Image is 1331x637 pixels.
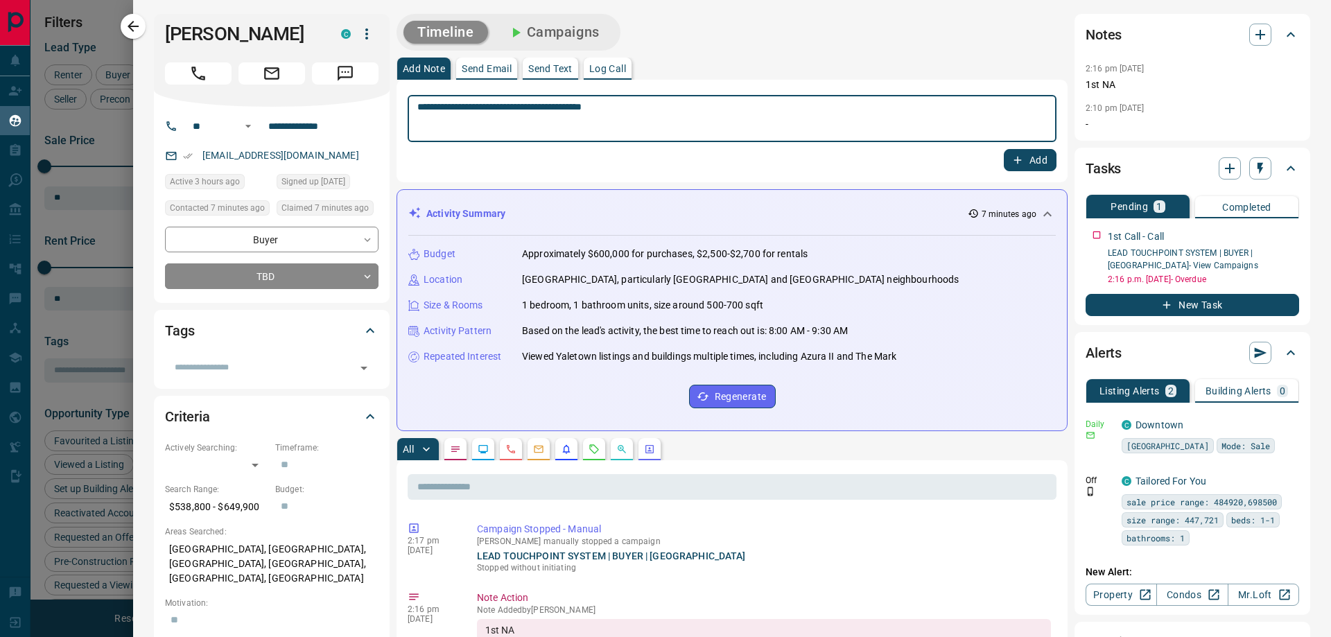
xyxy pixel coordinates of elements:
[1231,513,1275,527] span: beds: 1-1
[202,150,359,161] a: [EMAIL_ADDRESS][DOMAIN_NAME]
[170,201,265,215] span: Contacted 7 minutes ago
[533,444,544,455] svg: Emails
[277,200,379,220] div: Mon Sep 15 2025
[408,536,456,546] p: 2:17 pm
[426,207,505,221] p: Activity Summary
[1122,420,1131,430] div: condos.ca
[1086,474,1113,487] p: Off
[462,64,512,73] p: Send Email
[1086,103,1145,113] p: 2:10 pm [DATE]
[1126,531,1185,545] span: bathrooms: 1
[1086,430,1095,440] svg: Email
[312,62,379,85] span: Message
[644,444,655,455] svg: Agent Actions
[505,444,516,455] svg: Calls
[1221,439,1270,453] span: Mode: Sale
[1086,157,1121,180] h2: Tasks
[403,64,445,73] p: Add Note
[561,444,572,455] svg: Listing Alerts
[1280,386,1285,396] p: 0
[165,442,268,454] p: Actively Searching:
[403,21,488,44] button: Timeline
[522,272,959,287] p: [GEOGRAPHIC_DATA], particularly [GEOGRAPHIC_DATA] and [GEOGRAPHIC_DATA] neighbourhoods
[1228,584,1299,606] a: Mr.Loft
[275,442,379,454] p: Timeframe:
[1136,419,1183,430] a: Downtown
[424,324,491,338] p: Activity Pattern
[165,483,268,496] p: Search Range:
[1086,78,1299,92] p: 1st NA
[1004,149,1056,171] button: Add
[165,23,320,45] h1: [PERSON_NAME]
[1086,64,1145,73] p: 2:16 pm [DATE]
[689,385,776,408] button: Regenerate
[522,298,763,313] p: 1 bedroom, 1 bathroom units, size around 500-700 sqft
[1222,202,1271,212] p: Completed
[424,298,483,313] p: Size & Rooms
[477,591,1051,605] p: Note Action
[424,247,455,261] p: Budget
[1168,386,1174,396] p: 2
[354,358,374,378] button: Open
[1156,202,1162,211] p: 1
[478,444,489,455] svg: Lead Browsing Activity
[165,263,379,289] div: TBD
[408,546,456,555] p: [DATE]
[408,614,456,624] p: [DATE]
[477,561,1051,574] p: Stopped without initiating
[1126,495,1277,509] span: sale price range: 484920,698500
[165,597,379,609] p: Motivation:
[165,405,210,428] h2: Criteria
[408,604,456,614] p: 2:16 pm
[477,522,1051,536] p: Campaign Stopped - Manual
[1086,152,1299,185] div: Tasks
[1156,584,1228,606] a: Condos
[275,483,379,496] p: Budget:
[281,201,369,215] span: Claimed 7 minutes ago
[982,208,1036,220] p: 7 minutes ago
[1206,386,1271,396] p: Building Alerts
[477,550,746,561] a: LEAD TOUCHPOINT SYSTEM | BUYER | [GEOGRAPHIC_DATA]
[1108,229,1164,244] p: 1st Call - Call
[1108,273,1299,286] p: 2:16 p.m. [DATE] - Overdue
[589,64,626,73] p: Log Call
[494,21,614,44] button: Campaigns
[477,605,1051,615] p: Note Added by [PERSON_NAME]
[1099,386,1160,396] p: Listing Alerts
[281,175,345,189] span: Signed up [DATE]
[240,118,256,134] button: Open
[1108,248,1258,270] a: LEAD TOUCHPOINT SYSTEM | BUYER | [GEOGRAPHIC_DATA]- View Campaigns
[528,64,573,73] p: Send Text
[1086,24,1122,46] h2: Notes
[424,349,501,364] p: Repeated Interest
[165,538,379,590] p: [GEOGRAPHIC_DATA], [GEOGRAPHIC_DATA], [GEOGRAPHIC_DATA], [GEOGRAPHIC_DATA], [GEOGRAPHIC_DATA], [G...
[1086,18,1299,51] div: Notes
[1086,584,1157,606] a: Property
[165,525,379,538] p: Areas Searched:
[165,314,379,347] div: Tags
[1122,476,1131,486] div: condos.ca
[238,62,305,85] span: Email
[165,400,379,433] div: Criteria
[165,62,232,85] span: Call
[522,247,808,261] p: Approximately $600,000 for purchases, $2,500-$2,700 for rentals
[408,201,1056,227] div: Activity Summary7 minutes ago
[341,29,351,39] div: condos.ca
[1086,336,1299,369] div: Alerts
[1086,418,1113,430] p: Daily
[1086,342,1122,364] h2: Alerts
[1086,487,1095,496] svg: Push Notification Only
[1086,294,1299,316] button: New Task
[1136,475,1206,487] a: Tailored For You
[165,496,268,518] p: $538,800 - $649,900
[1126,513,1219,527] span: size range: 447,721
[165,174,270,193] div: Mon Sep 15 2025
[403,444,414,454] p: All
[477,536,1051,546] p: [PERSON_NAME] manually stopped a campaign
[165,200,270,220] div: Mon Sep 15 2025
[424,272,462,287] p: Location
[170,175,240,189] span: Active 3 hours ago
[450,444,461,455] svg: Notes
[1086,117,1299,132] p: -
[183,151,193,161] svg: Email Verified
